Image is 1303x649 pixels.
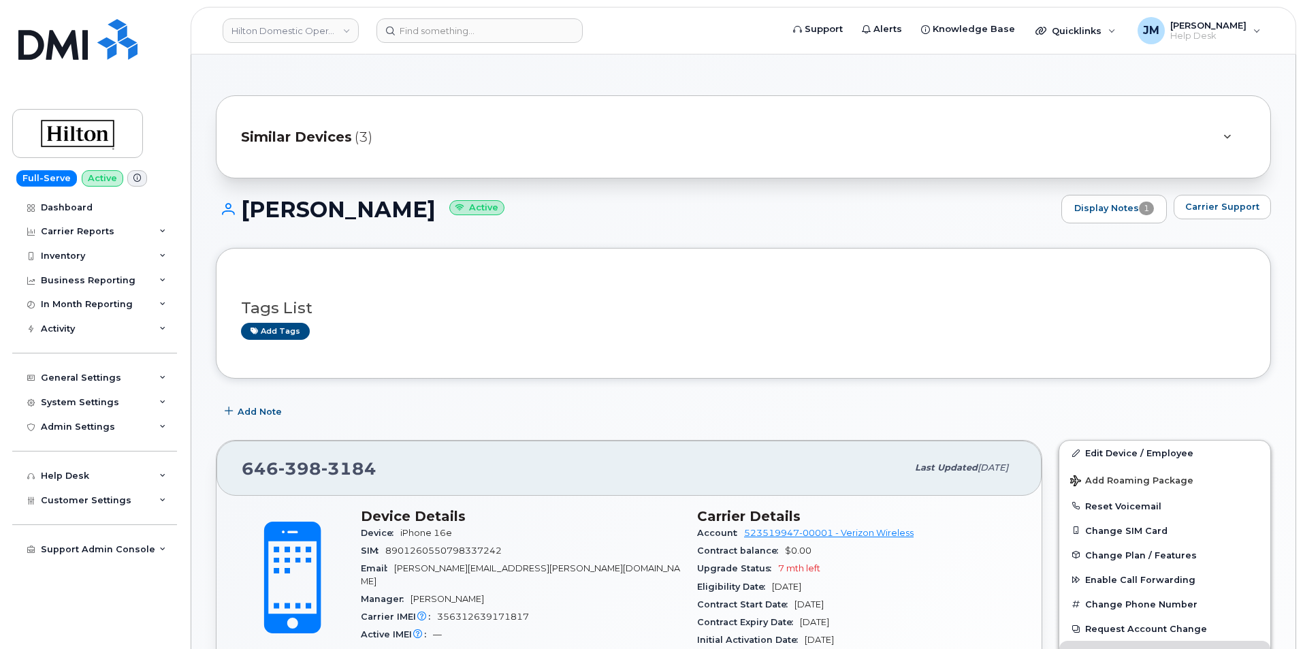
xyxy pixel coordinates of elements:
button: Add Note [216,399,293,424]
span: Last updated [915,462,978,473]
button: Carrier Support [1174,195,1271,219]
span: (3) [355,127,372,147]
span: Device [361,528,400,538]
span: — [433,629,442,639]
span: Contract Expiry Date [697,617,800,627]
span: $0.00 [785,545,811,556]
span: iPhone 16e [400,528,452,538]
span: Change Plan / Features [1085,550,1197,560]
button: Add Roaming Package [1059,466,1270,494]
span: Account [697,528,744,538]
span: Carrier IMEI [361,612,437,622]
span: Contract Start Date [697,599,794,610]
span: 3184 [321,458,376,479]
small: Active [449,200,504,216]
h3: Device Details [361,508,681,524]
span: [PERSON_NAME][EMAIL_ADDRESS][PERSON_NAME][DOMAIN_NAME] [361,563,680,586]
span: [DATE] [794,599,824,610]
iframe: Messenger Launcher [1244,590,1293,639]
a: Display Notes1 [1061,195,1167,223]
span: [DATE] [800,617,829,627]
span: Similar Devices [241,127,352,147]
span: 646 [242,458,376,479]
span: Email [361,563,394,573]
a: Edit Device / Employee [1059,441,1270,465]
span: Active IMEI [361,629,433,639]
span: 1 [1139,202,1154,215]
span: Add Roaming Package [1070,475,1193,488]
h3: Carrier Details [697,508,1017,524]
span: SIM [361,545,385,556]
span: [DATE] [772,582,801,592]
span: Eligibility Date [697,582,772,592]
a: Add tags [241,323,310,340]
span: Manager [361,594,411,604]
span: Carrier Support [1185,200,1259,213]
span: 356312639171817 [437,612,529,622]
button: Change Plan / Features [1059,543,1270,567]
button: Change Phone Number [1059,592,1270,616]
a: 523519947-00001 - Verizon Wireless [744,528,914,538]
span: Add Note [238,405,282,418]
span: Enable Call Forwarding [1085,575,1195,585]
button: Enable Call Forwarding [1059,567,1270,592]
button: Request Account Change [1059,616,1270,641]
span: Contract balance [697,545,785,556]
button: Change SIM Card [1059,518,1270,543]
span: 8901260550798337242 [385,545,502,556]
span: 398 [278,458,321,479]
span: [PERSON_NAME] [411,594,484,604]
h1: [PERSON_NAME] [216,197,1055,221]
span: 7 mth left [778,563,820,573]
span: [DATE] [978,462,1008,473]
span: [DATE] [805,635,834,645]
h3: Tags List [241,300,1246,317]
span: Upgrade Status [697,563,778,573]
span: Initial Activation Date [697,635,805,645]
button: Reset Voicemail [1059,494,1270,518]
